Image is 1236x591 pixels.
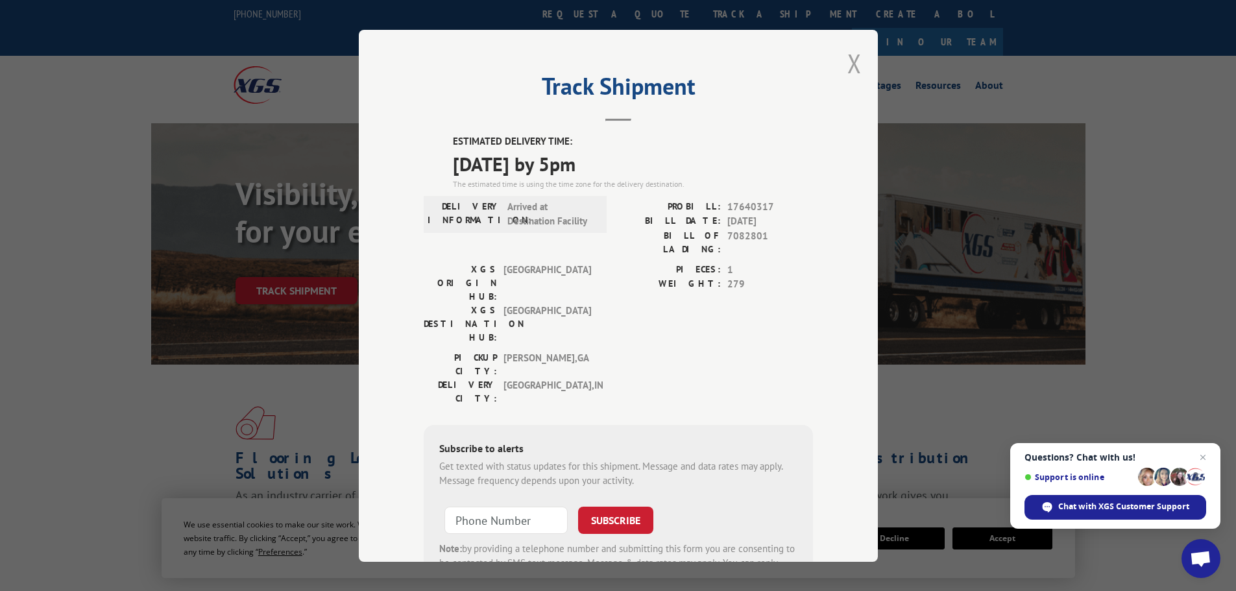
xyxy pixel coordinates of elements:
label: DELIVERY INFORMATION: [428,199,501,228]
label: WEIGHT: [618,277,721,292]
label: PICKUP CITY: [424,350,497,378]
input: Phone Number [444,506,568,533]
label: PIECES: [618,262,721,277]
label: BILL OF LADING: [618,228,721,256]
div: Chat with XGS Customer Support [1024,495,1206,520]
span: [PERSON_NAME] , GA [503,350,591,378]
div: The estimated time is using the time zone for the delivery destination. [453,178,813,189]
div: by providing a telephone number and submitting this form you are consenting to be contacted by SM... [439,541,797,585]
span: Questions? Chat with us! [1024,452,1206,463]
label: PROBILL: [618,199,721,214]
span: 17640317 [727,199,813,214]
span: Close chat [1195,450,1211,465]
strong: Note: [439,542,462,554]
label: DELIVERY CITY: [424,378,497,405]
button: Close modal [847,46,862,80]
span: 1 [727,262,813,277]
label: ESTIMATED DELIVERY TIME: [453,134,813,149]
h2: Track Shipment [424,77,813,102]
div: Subscribe to alerts [439,440,797,459]
span: Arrived at Destination Facility [507,199,595,228]
span: [GEOGRAPHIC_DATA] [503,303,591,344]
span: [GEOGRAPHIC_DATA] , IN [503,378,591,405]
span: [GEOGRAPHIC_DATA] [503,262,591,303]
button: SUBSCRIBE [578,506,653,533]
label: BILL DATE: [618,214,721,229]
span: 7082801 [727,228,813,256]
span: [DATE] [727,214,813,229]
span: 279 [727,277,813,292]
span: [DATE] by 5pm [453,149,813,178]
label: XGS ORIGIN HUB: [424,262,497,303]
span: Support is online [1024,472,1133,482]
div: Get texted with status updates for this shipment. Message and data rates may apply. Message frequ... [439,459,797,488]
span: Chat with XGS Customer Support [1058,501,1189,513]
div: Open chat [1181,539,1220,578]
label: XGS DESTINATION HUB: [424,303,497,344]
